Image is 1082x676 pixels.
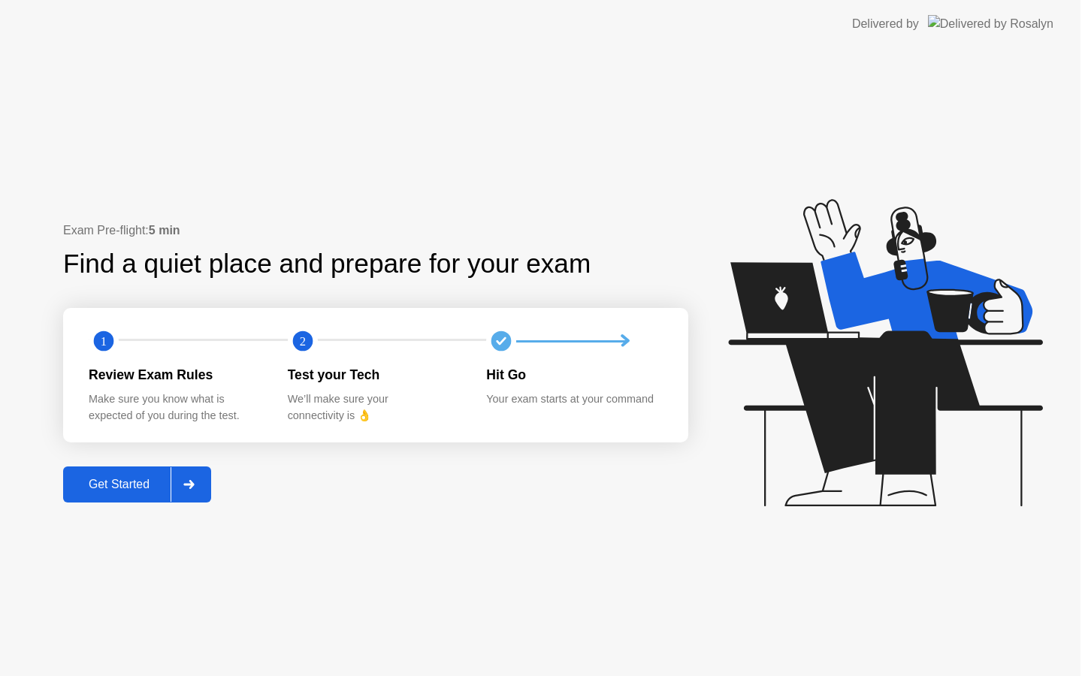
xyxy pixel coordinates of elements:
[928,15,1053,32] img: Delivered by Rosalyn
[89,365,264,385] div: Review Exam Rules
[68,478,171,491] div: Get Started
[63,222,688,240] div: Exam Pre-flight:
[101,334,107,349] text: 1
[288,365,463,385] div: Test your Tech
[149,224,180,237] b: 5 min
[852,15,919,33] div: Delivered by
[288,391,463,424] div: We’ll make sure your connectivity is 👌
[89,391,264,424] div: Make sure you know what is expected of you during the test.
[63,466,211,502] button: Get Started
[63,244,593,284] div: Find a quiet place and prepare for your exam
[486,391,661,408] div: Your exam starts at your command
[486,365,661,385] div: Hit Go
[300,334,306,349] text: 2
